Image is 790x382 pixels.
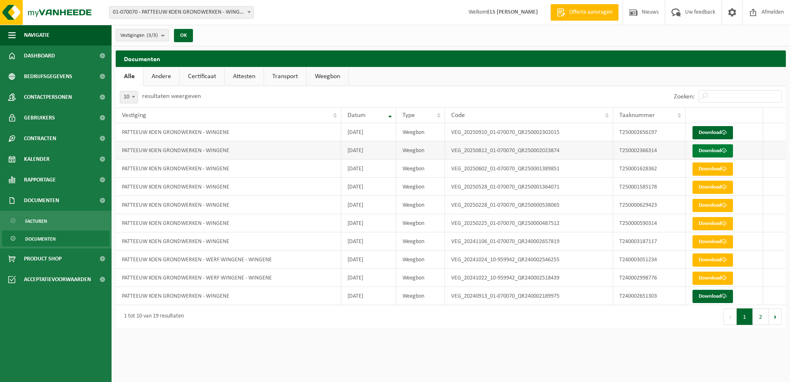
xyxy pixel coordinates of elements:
[307,67,348,86] a: Weegbon
[24,269,91,290] span: Acceptatievoorwaarden
[2,231,109,246] a: Documenten
[116,287,341,305] td: PATTEEUW KOEN GRONDWERKEN - WINGENE
[396,251,445,269] td: Weegbon
[396,141,445,160] td: Weegbon
[120,91,138,103] span: 10
[445,214,614,232] td: VEG_20250225_01-070070_QR250000487512
[116,141,341,160] td: PATTEEUW KOEN GRONDWERKEN - WINGENE
[445,123,614,141] td: VEG_20250910_01-070070_QR250002302015
[396,178,445,196] td: Weegbon
[24,25,50,45] span: Navigatie
[116,214,341,232] td: PATTEEUW KOEN GRONDWERKEN - WINGENE
[24,190,59,211] span: Documenten
[109,7,253,18] span: 01-070070 - PATTEEUW KOEN GRONDWERKEN - WINGENE
[2,213,109,229] a: Facturen
[147,33,158,38] count: (3/3)
[692,144,733,158] a: Download
[24,170,56,190] span: Rapportage
[341,232,396,251] td: [DATE]
[451,112,465,119] span: Code
[24,45,55,66] span: Dashboard
[396,269,445,287] td: Weegbon
[116,160,341,178] td: PATTEEUW KOEN GRONDWERKEN - WINGENE
[341,196,396,214] td: [DATE]
[445,160,614,178] td: VEG_20250602_01-070070_QR250001389851
[550,4,619,21] a: Offerte aanvragen
[769,308,782,325] button: Next
[613,287,685,305] td: T240002651303
[692,253,733,267] a: Download
[341,123,396,141] td: [DATE]
[445,141,614,160] td: VEG_20250812_01-070070_QR250002023874
[613,214,685,232] td: T250000590314
[25,213,47,229] span: Facturen
[674,93,695,100] label: Zoeken:
[402,112,415,119] span: Type
[341,160,396,178] td: [DATE]
[692,126,733,139] a: Download
[24,248,62,269] span: Product Shop
[264,67,306,86] a: Transport
[445,196,614,214] td: VEG_20250228_01-070070_QR250000538065
[24,149,50,170] span: Kalender
[692,290,733,303] a: Download
[692,217,733,230] a: Download
[341,178,396,196] td: [DATE]
[116,232,341,251] td: PATTEEUW KOEN GRONDWERKEN - WINGENE
[174,29,193,42] button: OK
[116,178,341,196] td: PATTEEUW KOEN GRONDWERKEN - WINGENE
[116,123,341,141] td: PATTEEUW KOEN GRONDWERKEN - WINGENE
[396,160,445,178] td: Weegbon
[143,67,179,86] a: Andere
[180,67,224,86] a: Certificaat
[120,309,184,324] div: 1 tot 10 van 19 resultaten
[116,196,341,214] td: PATTEEUW KOEN GRONDWERKEN - WINGENE
[613,269,685,287] td: T240002998776
[445,232,614,251] td: VEG_20241106_01-070070_QR240002657819
[341,251,396,269] td: [DATE]
[142,93,201,100] label: resultaten weergeven
[24,107,55,128] span: Gebruikers
[445,269,614,287] td: VEG_20241022_10-959942_QR240002518439
[613,232,685,251] td: T240003187117
[24,87,72,107] span: Contactpersonen
[341,141,396,160] td: [DATE]
[116,29,169,41] button: Vestigingen(3/3)
[396,196,445,214] td: Weegbon
[396,232,445,251] td: Weegbon
[341,287,396,305] td: [DATE]
[723,308,737,325] button: Previous
[692,199,733,212] a: Download
[122,112,146,119] span: Vestiging
[613,251,685,269] td: T240003051234
[116,269,341,287] td: PATTEEUW KOEN GRONDWERKEN - WERF WINGENE - WINGENE
[567,8,614,17] span: Offerte aanvragen
[487,9,538,15] strong: ELS [PERSON_NAME]
[692,272,733,285] a: Download
[347,112,366,119] span: Datum
[445,287,614,305] td: VEG_20240913_01-070070_QR240002189975
[341,214,396,232] td: [DATE]
[116,251,341,269] td: PATTEEUW KOEN GRONDWERKEN - WERF WINGENE - WINGENE
[692,235,733,248] a: Download
[753,308,769,325] button: 2
[225,67,264,86] a: Attesten
[737,308,753,325] button: 1
[24,128,56,149] span: Contracten
[396,287,445,305] td: Weegbon
[116,50,786,67] h2: Documenten
[619,112,655,119] span: Taaknummer
[109,6,254,19] span: 01-070070 - PATTEEUW KOEN GRONDWERKEN - WINGENE
[24,66,72,87] span: Bedrijfsgegevens
[613,141,685,160] td: T250002366314
[613,178,685,196] td: T250001585178
[396,123,445,141] td: Weegbon
[116,67,143,86] a: Alle
[613,196,685,214] td: T250000629423
[613,123,685,141] td: T250002656197
[692,162,733,176] a: Download
[120,29,158,42] span: Vestigingen
[692,181,733,194] a: Download
[445,178,614,196] td: VEG_20250528_01-070070_QR250001364071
